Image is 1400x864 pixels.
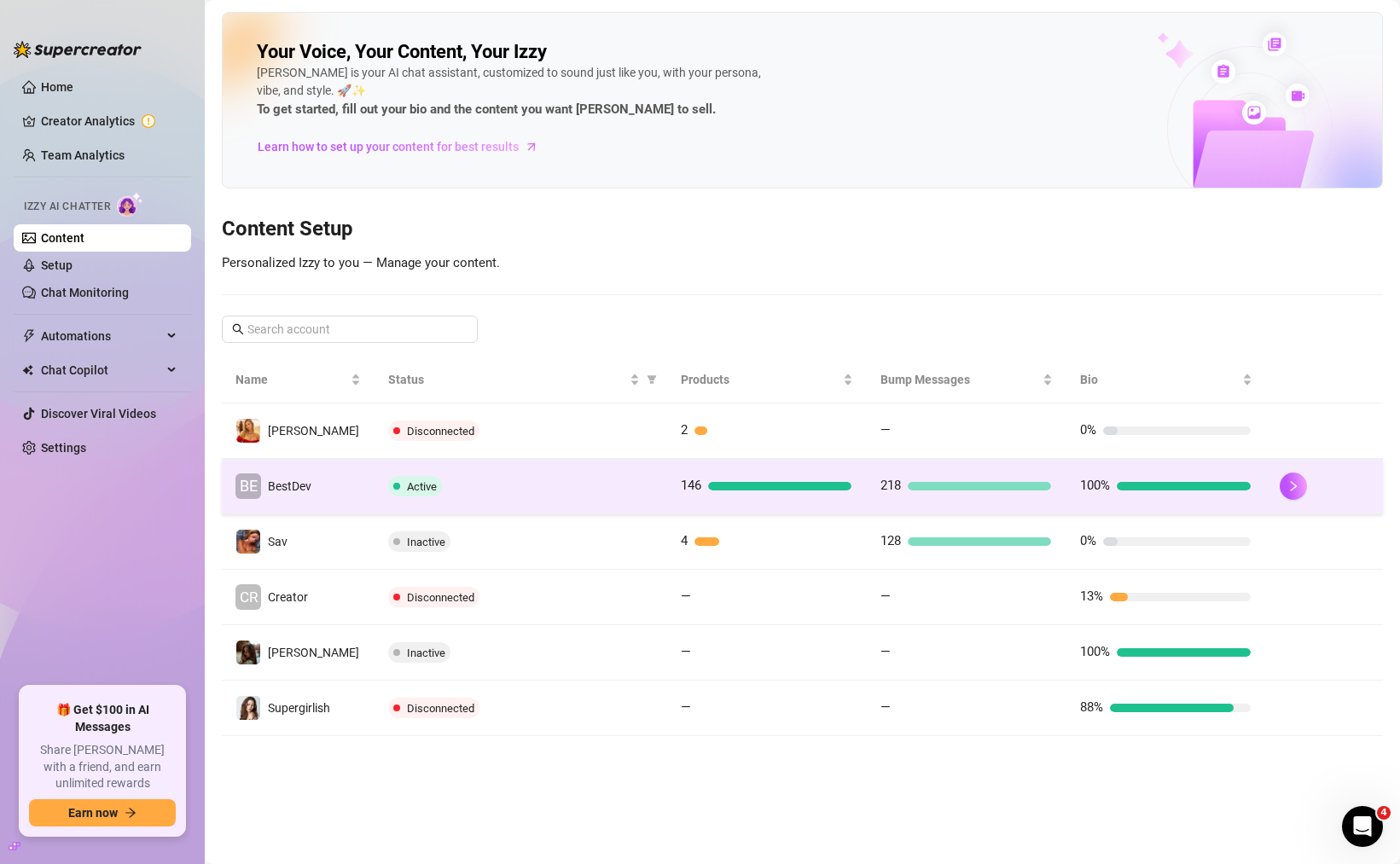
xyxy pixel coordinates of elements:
[667,357,867,403] th: Products
[29,702,176,735] span: 🎁 Get $100 in AI Messages
[239,585,258,608] span: CR
[117,192,143,217] img: AI Chatter
[68,806,118,820] span: Earn now
[1287,480,1299,492] span: right
[1080,478,1110,493] span: 100%
[41,148,125,162] a: Team Analytics
[41,231,84,245] a: Content
[41,286,129,299] a: Chat Monitoring
[222,216,1383,243] h3: Content Setup
[388,370,626,389] span: Status
[1377,806,1391,820] span: 4
[41,357,162,384] span: Chat Copilot
[1066,357,1266,403] th: Bio
[268,535,288,548] span: Sav
[41,107,177,135] a: Creator Analytics exclamation-circle
[681,422,688,438] span: 2
[681,478,701,493] span: 146
[867,357,1066,403] th: Bump Messages
[407,480,437,493] span: Active
[14,41,142,58] img: logo-BBDzfeDw.svg
[258,137,519,156] span: Learn how to set up your content for best results
[268,479,311,493] span: BestDev
[268,701,330,715] span: Supergirlish
[375,357,667,403] th: Status
[29,742,176,792] span: Share [PERSON_NAME] with a friend, and earn unlimited rewards
[236,419,260,443] img: Mikayla
[268,646,359,659] span: [PERSON_NAME]
[222,357,375,403] th: Name
[236,641,260,664] img: Ivan
[235,370,347,389] span: Name
[880,370,1039,389] span: Bump Messages
[647,374,657,385] span: filter
[41,322,162,350] span: Automations
[681,589,691,604] span: —
[643,367,660,392] span: filter
[681,533,688,548] span: 4
[407,647,445,659] span: Inactive
[1080,533,1096,548] span: 0%
[29,799,176,826] button: Earn nowarrow-right
[681,699,691,715] span: —
[523,138,540,155] span: arrow-right
[880,589,891,604] span: —
[880,422,891,438] span: —
[681,370,839,389] span: Products
[1280,473,1307,500] button: right
[1342,806,1383,847] iframe: Intercom live chat
[407,591,474,604] span: Disconnected
[257,101,716,117] strong: To get started, fill out your bio and the content you want [PERSON_NAME] to sell.
[222,255,500,270] span: Personalized Izzy to you — Manage your content.
[41,80,73,94] a: Home
[41,441,86,455] a: Settings
[247,320,454,339] input: Search account
[880,478,901,493] span: 218
[1080,422,1096,438] span: 0%
[880,644,891,659] span: —
[24,199,110,215] span: Izzy AI Chatter
[236,530,260,554] img: Sav
[1118,14,1382,188] img: ai-chatter-content-library-cLFOSyPT.png
[125,807,137,819] span: arrow-right
[880,699,891,715] span: —
[407,536,445,548] span: Inactive
[232,323,244,335] span: search
[1080,370,1239,389] span: Bio
[880,533,901,548] span: 128
[268,590,308,604] span: Creator
[257,133,551,160] a: Learn how to set up your content for best results
[407,425,474,438] span: Disconnected
[9,840,20,852] span: build
[41,407,156,420] a: Discover Viral Videos
[240,474,258,498] span: BE
[1080,589,1103,604] span: 13%
[681,644,691,659] span: —
[257,40,547,64] h2: Your Voice, Your Content, Your Izzy
[22,364,33,376] img: Chat Copilot
[257,64,769,120] div: [PERSON_NAME] is your AI chat assistant, customized to sound just like you, with your persona, vi...
[1080,644,1110,659] span: 100%
[407,702,474,715] span: Disconnected
[1080,699,1103,715] span: 88%
[22,329,36,343] span: thunderbolt
[236,696,260,720] img: Supergirlish
[268,424,359,438] span: [PERSON_NAME]
[41,258,73,272] a: Setup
